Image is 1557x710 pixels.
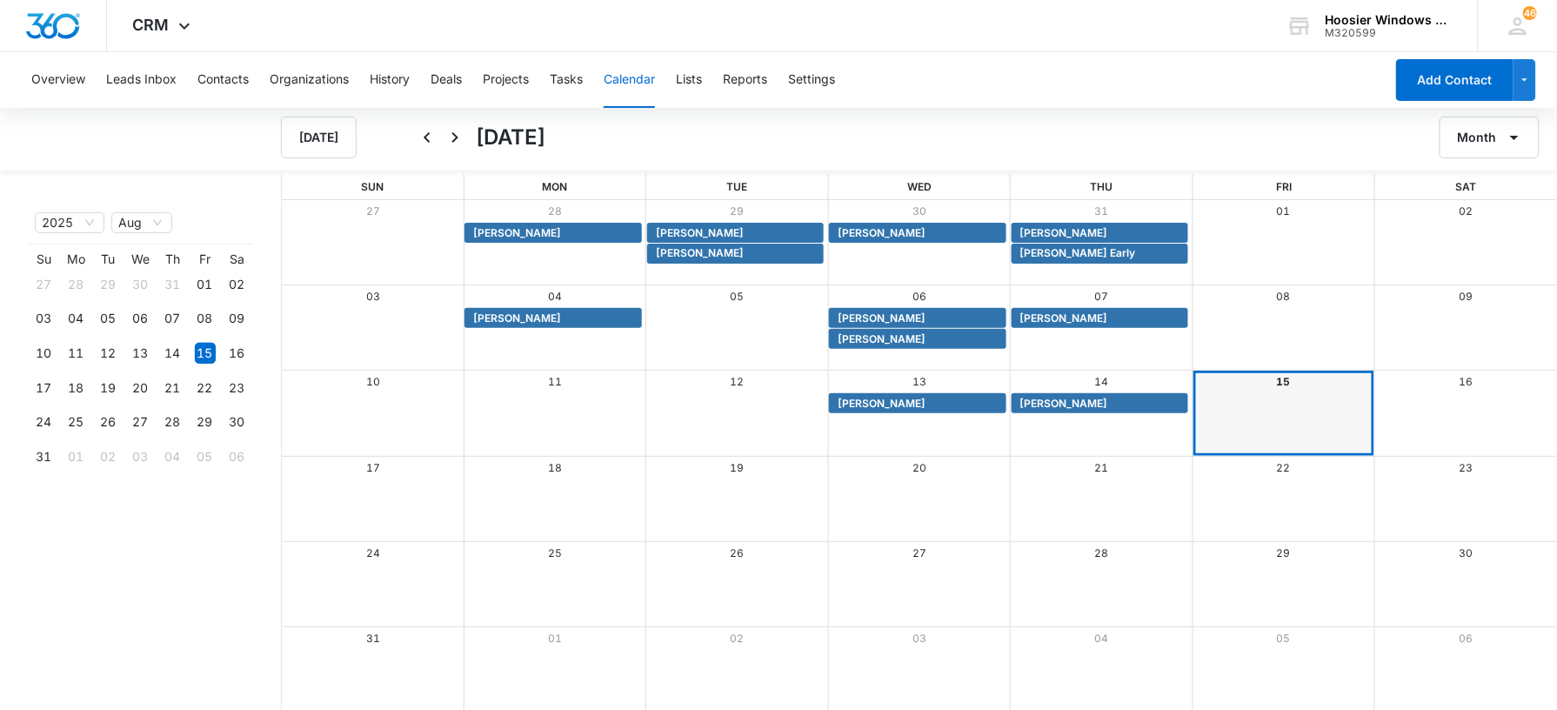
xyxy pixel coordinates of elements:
[1440,117,1540,158] button: Month
[227,412,248,432] div: 30
[912,375,926,388] a: 13
[1020,396,1108,412] span: [PERSON_NAME]
[1277,546,1291,559] a: 29
[130,343,151,364] div: 13
[912,632,926,645] a: 03
[60,439,92,474] td: 2025-09-01
[1326,13,1453,27] div: account name
[1459,204,1473,218] a: 02
[548,632,562,645] a: 01
[189,371,221,405] td: 2025-08-22
[413,124,441,151] button: Back
[1523,6,1537,20] span: 46
[473,225,561,241] span: [PERSON_NAME]
[548,461,562,474] a: 18
[34,343,55,364] div: 10
[118,213,165,232] span: Aug
[66,308,87,329] div: 04
[912,546,926,559] a: 27
[1277,375,1291,388] a: 15
[124,371,157,405] td: 2025-08-20
[731,375,745,388] a: 12
[163,343,184,364] div: 14
[60,336,92,371] td: 2025-08-11
[124,251,157,267] th: We
[1094,375,1108,388] a: 14
[542,180,567,193] span: Mon
[66,274,87,295] div: 28
[66,378,87,399] div: 18
[1277,632,1291,645] a: 05
[838,396,926,412] span: [PERSON_NAME]
[1277,461,1291,474] a: 22
[652,225,819,241] div: Carl Crabiel
[366,204,380,218] a: 27
[92,267,124,302] td: 2025-07-29
[189,267,221,302] td: 2025-08-01
[548,290,562,303] a: 04
[731,546,745,559] a: 26
[221,439,253,474] td: 2025-09-06
[1094,461,1108,474] a: 21
[124,302,157,337] td: 2025-08-06
[157,336,189,371] td: 2025-08-14
[221,405,253,440] td: 2025-08-30
[726,180,747,193] span: Tue
[28,336,60,371] td: 2025-08-10
[1020,245,1136,261] span: [PERSON_NAME] Early
[34,412,55,432] div: 24
[366,375,380,388] a: 10
[98,308,119,329] div: 05
[106,52,177,108] button: Leads Inbox
[157,251,189,267] th: Th
[1459,546,1473,559] a: 30
[31,52,85,108] button: Overview
[157,405,189,440] td: 2025-08-28
[366,546,380,559] a: 24
[28,371,60,405] td: 2025-08-17
[1094,204,1108,218] a: 31
[189,336,221,371] td: 2025-08-15
[124,336,157,371] td: 2025-08-13
[98,412,119,432] div: 26
[1094,290,1108,303] a: 07
[656,225,744,241] span: [PERSON_NAME]
[227,274,248,295] div: 02
[483,52,529,108] button: Projects
[163,446,184,467] div: 04
[1277,290,1291,303] a: 08
[28,439,60,474] td: 2025-08-31
[548,546,562,559] a: 25
[130,308,151,329] div: 06
[788,52,835,108] button: Settings
[270,52,349,108] button: Organizations
[28,251,60,267] th: Su
[195,378,216,399] div: 22
[221,336,253,371] td: 2025-08-16
[98,343,119,364] div: 12
[92,439,124,474] td: 2025-09-02
[28,267,60,302] td: 2025-07-27
[157,371,189,405] td: 2025-08-21
[473,311,561,326] span: [PERSON_NAME]
[1459,375,1473,388] a: 16
[731,204,745,218] a: 29
[370,52,410,108] button: History
[476,122,545,153] h1: [DATE]
[1094,546,1108,559] a: 28
[431,52,462,108] button: Deals
[34,378,55,399] div: 17
[60,405,92,440] td: 2025-08-25
[912,290,926,303] a: 06
[92,405,124,440] td: 2025-08-26
[833,332,1001,347] div: Ethan Paff
[197,52,249,108] button: Contacts
[60,371,92,405] td: 2025-08-18
[1459,290,1473,303] a: 09
[157,267,189,302] td: 2025-07-31
[1016,245,1184,261] div: Lora Early
[133,16,170,34] span: CRM
[227,308,248,329] div: 09
[1016,311,1184,326] div: Shane Babcock
[656,245,744,261] span: [PERSON_NAME]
